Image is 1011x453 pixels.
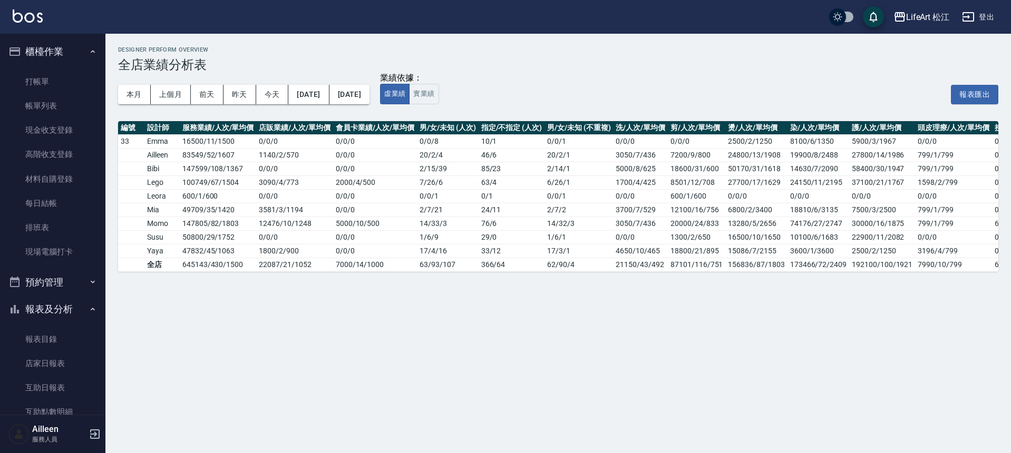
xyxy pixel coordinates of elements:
[329,85,370,104] button: [DATE]
[380,84,410,104] button: 虛業績
[417,244,478,258] td: 17 / 4 / 16
[8,424,30,445] img: Person
[479,216,545,230] td: 76 / 6
[545,230,613,244] td: 1 / 6 / 1
[849,203,915,216] td: 7500/3/2500
[180,121,256,135] th: 服務業績/人次/單均價
[256,85,289,104] button: 今天
[863,6,884,27] button: save
[725,203,787,216] td: 6800/2/3400
[333,189,417,203] td: 0 / 0 / 0
[180,162,256,175] td: 147599 / 108 / 1367
[725,230,787,244] td: 16500/10/1650
[417,203,478,216] td: 2 / 7 / 21
[545,244,613,258] td: 17 / 3 / 1
[613,258,668,271] td: 21150/43/492
[417,162,478,175] td: 2 / 15 / 39
[668,121,725,135] th: 剪/人次/單均價
[725,216,787,230] td: 13280/5/2656
[668,148,725,162] td: 7200/9/800
[144,134,180,148] td: Emma
[4,327,101,351] a: 報表目錄
[668,175,725,189] td: 8501/12/708
[788,162,849,175] td: 14630/7/2090
[180,189,256,203] td: 600 / 1 / 600
[788,121,849,135] th: 染/人次/單均價
[915,203,991,216] td: 799/1/799
[4,296,101,323] button: 報表及分析
[4,118,101,142] a: 現金收支登錄
[256,134,333,148] td: 0 / 0 / 0
[417,216,478,230] td: 14 / 33 / 3
[4,240,101,264] a: 現場電腦打卡
[380,73,439,84] div: 業績依據：
[4,70,101,94] a: 打帳單
[545,175,613,189] td: 6 / 26 / 1
[613,121,668,135] th: 洗/人次/單均價
[545,134,613,148] td: 0 / 0 / 1
[788,175,849,189] td: 24150/11/2195
[180,134,256,148] td: 16500 / 11 / 1500
[144,162,180,175] td: Bibi
[849,134,915,148] td: 5900/3/1967
[725,121,787,135] th: 燙/人次/單均價
[333,148,417,162] td: 0 / 0 / 0
[915,189,991,203] td: 0/0/0
[668,189,725,203] td: 600/1/600
[915,175,991,189] td: 1598/2/799
[256,175,333,189] td: 3090 / 4 / 773
[915,216,991,230] td: 799/1/799
[613,203,668,216] td: 3700/7/529
[545,258,613,271] td: 62 / 90 / 4
[333,162,417,175] td: 0 / 0 / 0
[788,203,849,216] td: 18810/6/3135
[333,258,417,271] td: 7000 / 14 / 1000
[333,121,417,135] th: 會員卡業績/人次/單均價
[333,134,417,148] td: 0 / 0 / 0
[915,148,991,162] td: 799/1/799
[545,162,613,175] td: 2 / 14 / 1
[951,85,998,104] button: 報表匯出
[417,134,478,148] td: 0 / 0 / 8
[788,230,849,244] td: 10100/6/1683
[479,134,545,148] td: 10 / 1
[144,258,180,271] td: 全店
[849,121,915,135] th: 護/人次/單均價
[725,134,787,148] td: 2500/2/1250
[4,191,101,215] a: 每日結帳
[333,216,417,230] td: 5000 / 10 / 500
[613,148,668,162] td: 3050/7/436
[915,121,991,135] th: 頭皮理療/人次/單均價
[958,7,998,27] button: 登出
[849,175,915,189] td: 37100/21/1767
[256,203,333,216] td: 3581 / 3 / 1194
[417,148,478,162] td: 20 / 2 / 4
[223,85,256,104] button: 昨天
[144,216,180,230] td: Momo
[849,244,915,258] td: 2500/2/1250
[180,244,256,258] td: 47832 / 45 / 1063
[417,175,478,189] td: 7 / 26 / 6
[906,11,950,24] div: LifeArt 松江
[725,162,787,175] td: 50170/31/1618
[256,244,333,258] td: 1800 / 2 / 900
[725,175,787,189] td: 27700/17/1629
[668,203,725,216] td: 12100/16/756
[4,376,101,400] a: 互助日報表
[32,424,86,435] h5: Ailleen
[725,258,787,271] td: 156836/87/1803
[668,244,725,258] td: 18800/21/895
[479,162,545,175] td: 85 / 23
[479,148,545,162] td: 46 / 6
[4,142,101,166] a: 高階收支登錄
[613,216,668,230] td: 3050/7/436
[256,189,333,203] td: 0 / 0 / 0
[4,351,101,376] a: 店家日報表
[4,215,101,240] a: 排班表
[479,244,545,258] td: 33 / 12
[915,244,991,258] td: 3196/4/799
[849,258,915,271] td: 192100/100/1921
[4,94,101,118] a: 帳單列表
[180,230,256,244] td: 50800 / 29 / 1752
[725,148,787,162] td: 24800/13/1908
